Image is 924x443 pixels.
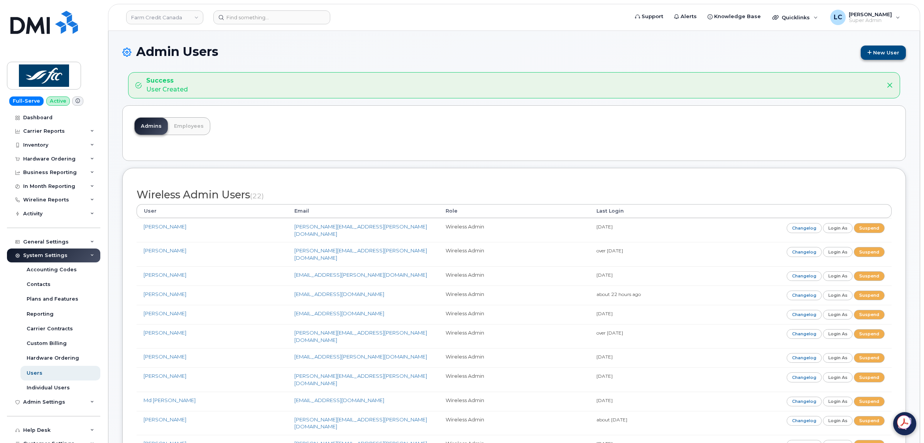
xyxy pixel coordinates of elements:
[787,310,822,320] a: Changelog
[787,372,822,382] a: Changelog
[596,397,613,403] small: [DATE]
[823,223,853,233] a: Login as
[596,291,641,297] small: about 22 hours ago
[823,329,853,339] a: Login as
[854,353,885,363] a: Suspend
[854,329,885,339] a: Suspend
[144,310,186,316] a: [PERSON_NAME]
[146,76,188,85] strong: Success
[861,46,906,60] a: New User
[439,324,590,348] td: Wireless Admin
[439,305,590,324] td: Wireless Admin
[294,223,427,237] a: [PERSON_NAME][EMAIL_ADDRESS][PERSON_NAME][DOMAIN_NAME]
[294,310,384,316] a: [EMAIL_ADDRESS][DOMAIN_NAME]
[250,192,264,200] small: (22)
[823,416,853,426] a: Login as
[787,271,822,281] a: Changelog
[439,411,590,435] td: Wireless Admin
[294,416,427,430] a: [PERSON_NAME][EMAIL_ADDRESS][PERSON_NAME][DOMAIN_NAME]
[596,373,613,379] small: [DATE]
[294,397,384,403] a: [EMAIL_ADDRESS][DOMAIN_NAME]
[439,242,590,266] td: Wireless Admin
[287,204,438,218] th: Email
[146,76,188,94] div: User Created
[439,204,590,218] th: Role
[823,310,853,320] a: Login as
[596,224,613,230] small: [DATE]
[596,417,627,423] small: about [DATE]
[596,248,623,254] small: over [DATE]
[439,392,590,411] td: Wireless Admin
[439,348,590,367] td: Wireless Admin
[596,330,623,336] small: over [DATE]
[439,367,590,391] td: Wireless Admin
[144,397,196,403] a: Md [PERSON_NAME]
[787,223,822,233] a: Changelog
[823,372,853,382] a: Login as
[787,291,822,300] a: Changelog
[294,247,427,261] a: [PERSON_NAME][EMAIL_ADDRESS][PERSON_NAME][DOMAIN_NAME]
[168,118,210,135] a: Employees
[144,373,186,379] a: [PERSON_NAME]
[787,329,822,339] a: Changelog
[144,272,186,278] a: [PERSON_NAME]
[854,223,885,233] a: Suspend
[144,416,186,423] a: [PERSON_NAME]
[823,353,853,363] a: Login as
[137,204,287,218] th: User
[439,286,590,305] td: Wireless Admin
[144,223,186,230] a: [PERSON_NAME]
[294,353,427,360] a: [EMAIL_ADDRESS][PERSON_NAME][DOMAIN_NAME]
[135,118,168,135] a: Admins
[294,373,427,386] a: [PERSON_NAME][EMAIL_ADDRESS][PERSON_NAME][DOMAIN_NAME]
[823,291,853,300] a: Login as
[823,247,853,257] a: Login as
[596,311,613,316] small: [DATE]
[144,353,186,360] a: [PERSON_NAME]
[823,397,853,406] a: Login as
[854,397,885,406] a: Suspend
[294,330,427,343] a: [PERSON_NAME][EMAIL_ADDRESS][PERSON_NAME][DOMAIN_NAME]
[596,272,613,278] small: [DATE]
[823,271,853,281] a: Login as
[122,45,906,60] h1: Admin Users
[294,291,384,297] a: [EMAIL_ADDRESS][DOMAIN_NAME]
[854,372,885,382] a: Suspend
[787,416,822,426] a: Changelog
[144,247,186,254] a: [PERSON_NAME]
[787,353,822,363] a: Changelog
[854,247,885,257] a: Suspend
[787,247,822,257] a: Changelog
[854,271,885,281] a: Suspend
[144,330,186,336] a: [PERSON_NAME]
[439,266,590,286] td: Wireless Admin
[144,291,186,297] a: [PERSON_NAME]
[596,354,613,360] small: [DATE]
[137,189,892,201] h2: Wireless Admin Users
[854,291,885,300] a: Suspend
[854,310,885,320] a: Suspend
[787,397,822,406] a: Changelog
[590,204,740,218] th: Last Login
[439,218,590,242] td: Wireless Admin
[854,416,885,426] a: Suspend
[294,272,427,278] a: [EMAIL_ADDRESS][PERSON_NAME][DOMAIN_NAME]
